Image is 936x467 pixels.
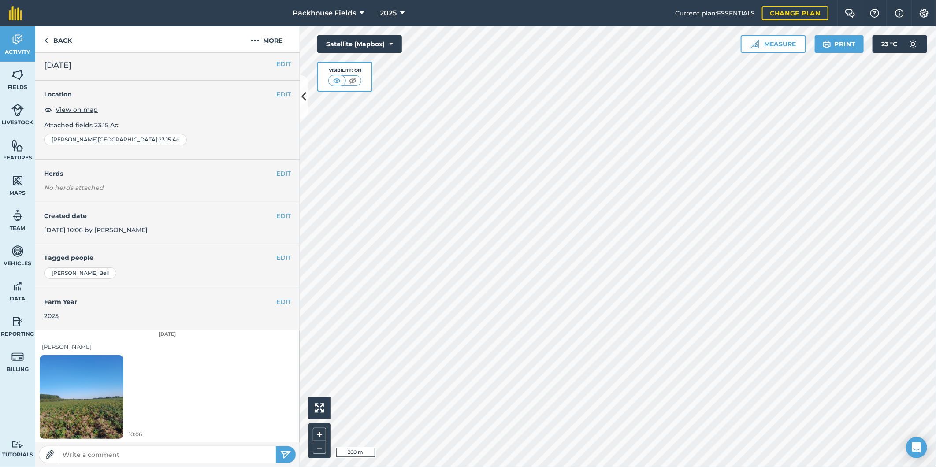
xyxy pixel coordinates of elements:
[157,136,179,143] span: : 23.15 Ac
[317,35,402,53] button: Satellite (Mapbox)
[251,35,260,46] img: svg+xml;base64,PHN2ZyB4bWxucz0iaHR0cDovL3d3dy53My5vcmcvMjAwMC9zdmciIHdpZHRoPSIyMCIgaGVpZ2h0PSIyNC...
[35,202,300,245] div: [DATE] 10:06 by [PERSON_NAME]
[873,35,927,53] button: 23 °C
[11,245,24,258] img: svg+xml;base64,PD94bWwgdmVyc2lvbj0iMS4wIiBlbmNvZGluZz0idXRmLTgiPz4KPCEtLSBHZW5lcmF0b3I6IEFkb2JlIE...
[895,8,904,19] img: svg+xml;base64,PHN2ZyB4bWxucz0iaHR0cDovL3d3dy53My5vcmcvMjAwMC9zdmciIHdpZHRoPSIxNyIgaGVpZ2h0PSIxNy...
[741,35,806,53] button: Measure
[52,136,157,143] span: [PERSON_NAME][GEOGRAPHIC_DATA]
[44,297,291,307] h4: Farm Year
[276,59,291,69] button: EDIT
[919,9,929,18] img: A cog icon
[881,35,897,53] span: 23 ° C
[280,449,291,460] img: svg+xml;base64,PHN2ZyB4bWxucz0iaHR0cDovL3d3dy53My5vcmcvMjAwMC9zdmciIHdpZHRoPSIyNSIgaGVpZ2h0PSIyNC...
[9,6,22,20] img: fieldmargin Logo
[56,105,98,115] span: View on map
[44,311,291,321] div: 2025
[234,26,300,52] button: More
[869,9,880,18] img: A question mark icon
[331,76,342,85] img: svg+xml;base64,PHN2ZyB4bWxucz0iaHR0cDovL3d3dy53My5vcmcvMjAwMC9zdmciIHdpZHRoPSI1MCIgaGVpZ2h0PSI0MC...
[11,441,24,449] img: svg+xml;base64,PD94bWwgdmVyc2lvbj0iMS4wIiBlbmNvZGluZz0idXRmLTgiPz4KPCEtLSBHZW5lcmF0b3I6IEFkb2JlIE...
[44,89,291,99] h4: Location
[906,437,927,458] div: Open Intercom Messenger
[313,428,326,441] button: +
[44,59,291,71] h2: [DATE]
[11,315,24,328] img: svg+xml;base64,PD94bWwgdmVyc2lvbj0iMS4wIiBlbmNvZGluZz0idXRmLTgiPz4KPCEtLSBHZW5lcmF0b3I6IEFkb2JlIE...
[11,68,24,82] img: svg+xml;base64,PHN2ZyB4bWxucz0iaHR0cDovL3d3dy53My5vcmcvMjAwMC9zdmciIHdpZHRoPSI1NiIgaGVpZ2h0PSI2MC...
[276,89,291,99] button: EDIT
[11,33,24,46] img: svg+xml;base64,PD94bWwgdmVyc2lvbj0iMS4wIiBlbmNvZGluZz0idXRmLTgiPz4KPCEtLSBHZW5lcmF0b3I6IEFkb2JlIE...
[44,183,300,193] em: No herds attached
[11,139,24,152] img: svg+xml;base64,PHN2ZyB4bWxucz0iaHR0cDovL3d3dy53My5vcmcvMjAwMC9zdmciIHdpZHRoPSI1NiIgaGVpZ2h0PSI2MC...
[59,448,276,461] input: Write a comment
[40,341,123,452] img: Loading spinner
[762,6,828,20] a: Change plan
[44,169,300,178] h4: Herds
[11,104,24,117] img: svg+xml;base64,PD94bWwgdmVyc2lvbj0iMS4wIiBlbmNvZGluZz0idXRmLTgiPz4KPCEtLSBHZW5lcmF0b3I6IEFkb2JlIE...
[11,350,24,363] img: svg+xml;base64,PD94bWwgdmVyc2lvbj0iMS4wIiBlbmNvZGluZz0idXRmLTgiPz4KPCEtLSBHZW5lcmF0b3I6IEFkb2JlIE...
[11,280,24,293] img: svg+xml;base64,PD94bWwgdmVyc2lvbj0iMS4wIiBlbmNvZGluZz0idXRmLTgiPz4KPCEtLSBHZW5lcmF0b3I6IEFkb2JlIE...
[44,104,52,115] img: svg+xml;base64,PHN2ZyB4bWxucz0iaHR0cDovL3d3dy53My5vcmcvMjAwMC9zdmciIHdpZHRoPSIxOCIgaGVpZ2h0PSIyNC...
[675,8,755,18] span: Current plan : ESSENTIALS
[845,9,855,18] img: Two speech bubbles overlapping with the left bubble in the forefront
[11,209,24,222] img: svg+xml;base64,PD94bWwgdmVyc2lvbj0iMS4wIiBlbmNvZGluZz0idXRmLTgiPz4KPCEtLSBHZW5lcmF0b3I6IEFkb2JlIE...
[44,211,291,221] h4: Created date
[347,76,358,85] img: svg+xml;base64,PHN2ZyB4bWxucz0iaHR0cDovL3d3dy53My5vcmcvMjAwMC9zdmciIHdpZHRoPSI1MCIgaGVpZ2h0PSI0MC...
[44,104,98,115] button: View on map
[44,267,116,279] div: [PERSON_NAME] Bell
[315,403,324,413] img: Four arrows, one pointing top left, one top right, one bottom right and the last bottom left
[276,211,291,221] button: EDIT
[293,8,356,19] span: Packhouse Fields
[276,253,291,263] button: EDIT
[44,120,291,130] p: Attached fields 23.15 Ac :
[11,174,24,187] img: svg+xml;base64,PHN2ZyB4bWxucz0iaHR0cDovL3d3dy53My5vcmcvMjAwMC9zdmciIHdpZHRoPSI1NiIgaGVpZ2h0PSI2MC...
[313,441,326,454] button: –
[276,297,291,307] button: EDIT
[35,26,81,52] a: Back
[750,40,759,48] img: Ruler icon
[44,253,291,263] h4: Tagged people
[815,35,864,53] button: Print
[276,169,291,178] button: EDIT
[904,35,922,53] img: svg+xml;base64,PD94bWwgdmVyc2lvbj0iMS4wIiBlbmNvZGluZz0idXRmLTgiPz4KPCEtLSBHZW5lcmF0b3I6IEFkb2JlIE...
[129,430,142,438] span: 10:06
[823,39,831,49] img: svg+xml;base64,PHN2ZyB4bWxucz0iaHR0cDovL3d3dy53My5vcmcvMjAwMC9zdmciIHdpZHRoPSIxOSIgaGVpZ2h0PSIyNC...
[44,35,48,46] img: svg+xml;base64,PHN2ZyB4bWxucz0iaHR0cDovL3d3dy53My5vcmcvMjAwMC9zdmciIHdpZHRoPSI5IiBoZWlnaHQ9IjI0Ii...
[42,342,293,352] div: [PERSON_NAME]
[328,67,362,74] div: Visibility: On
[35,330,300,338] div: [DATE]
[45,450,54,459] img: Paperclip icon
[380,8,397,19] span: 2025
